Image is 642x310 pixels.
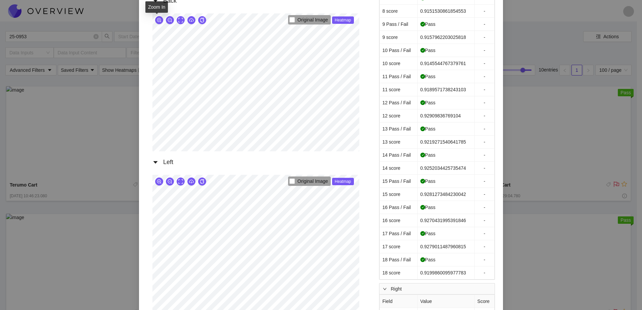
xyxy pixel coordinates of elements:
td: 17 Pass / Fail [380,227,418,240]
td: 13 Pass / Fail [380,122,418,136]
span: - [477,204,492,211]
span: zoom-out [168,18,172,23]
div: rightRight [379,283,495,294]
td: 14 Pass / Fail [380,149,418,162]
span: 0.9157962203025818 [420,35,466,40]
span: check-circle [420,205,425,210]
td: 12 Pass / Fail [380,96,418,109]
td: 12 score [380,109,418,122]
span: - [477,34,492,41]
span: - [477,73,492,80]
td: 14 score [380,162,418,175]
span: - [477,125,492,133]
span: check-circle [420,48,425,53]
button: zoom-in [155,177,163,186]
th: Score [475,295,495,308]
td: 9 score [380,31,418,44]
span: 0.9219271540641785 [420,139,466,145]
td: 18 score [380,266,418,279]
div: Zoom In [145,1,168,13]
span: 0.9151530861854553 [420,8,466,14]
div: caret-downLeft [147,155,365,171]
span: copy [200,18,204,23]
span: Left [163,159,173,165]
button: zoom-out [166,16,174,24]
td: 9 Pass / Fail [380,18,418,31]
span: 0.9189571738243103 [420,87,466,92]
span: 0.9199860095977783 [420,270,466,275]
span: Pass [420,21,435,27]
span: - [477,138,492,146]
span: - [477,112,492,119]
span: 0.9252034425735474 [420,165,466,171]
span: Heatmap [332,178,354,185]
button: cloud-download [187,177,195,186]
span: - [477,164,492,172]
span: Pass [420,152,435,158]
span: 0.9145544767379761 [420,61,466,66]
span: cloud-download [189,18,194,23]
span: - [477,177,492,185]
td: 16 score [380,214,418,227]
button: expand [177,177,185,186]
td: 13 score [380,136,418,149]
span: - [477,243,492,250]
span: check-circle [420,179,425,184]
span: check-circle [420,126,425,131]
span: 0.9281273484230042 [420,192,466,197]
th: Value [418,295,475,308]
span: check-circle [420,22,425,27]
span: Pass [420,231,435,236]
span: zoom-in [157,179,162,185]
span: Pass [420,205,435,210]
span: - [477,230,492,237]
span: - [477,20,492,28]
button: copy [198,16,206,24]
button: zoom-in [155,16,163,24]
span: - [477,7,492,15]
span: 0.9270431995391846 [420,218,466,223]
span: zoom-out [168,179,172,185]
span: cloud-download [189,179,194,185]
span: copy [200,179,204,185]
span: - [477,269,492,276]
span: check-circle [420,74,425,79]
span: Pass [420,126,435,132]
span: Pass [420,100,435,105]
span: 0.9279011487960815 [420,244,466,249]
td: 8 score [380,5,418,18]
td: 11 score [380,83,418,96]
span: Heatmap [332,16,354,24]
span: check-circle [420,257,425,262]
td: 18 Pass / Fail [380,253,418,266]
td: 15 score [380,188,418,201]
td: 10 Pass / Fail [380,44,418,57]
span: - [477,60,492,67]
span: Pass [420,257,435,262]
span: - [477,86,492,93]
span: Original Image [297,17,328,22]
span: - [477,191,492,198]
span: - [477,217,492,224]
td: 16 Pass / Fail [380,201,418,214]
button: expand [177,16,185,24]
td: 11 Pass / Fail [380,70,418,83]
span: check-circle [420,153,425,157]
button: zoom-out [166,177,174,186]
span: expand [178,18,183,23]
span: check-circle [420,231,425,236]
span: Pass [420,74,435,79]
span: Original Image [297,178,328,184]
button: copy [198,177,206,186]
span: 0.92909836769104 [420,113,461,118]
span: - [477,256,492,263]
td: 17 score [380,240,418,253]
span: check-circle [420,100,425,105]
span: Pass [420,178,435,184]
span: Pass [420,48,435,53]
span: - [477,151,492,159]
span: expand [178,179,183,185]
th: Field [380,295,418,308]
td: 15 Pass / Fail [380,175,418,188]
button: cloud-download [187,16,195,24]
